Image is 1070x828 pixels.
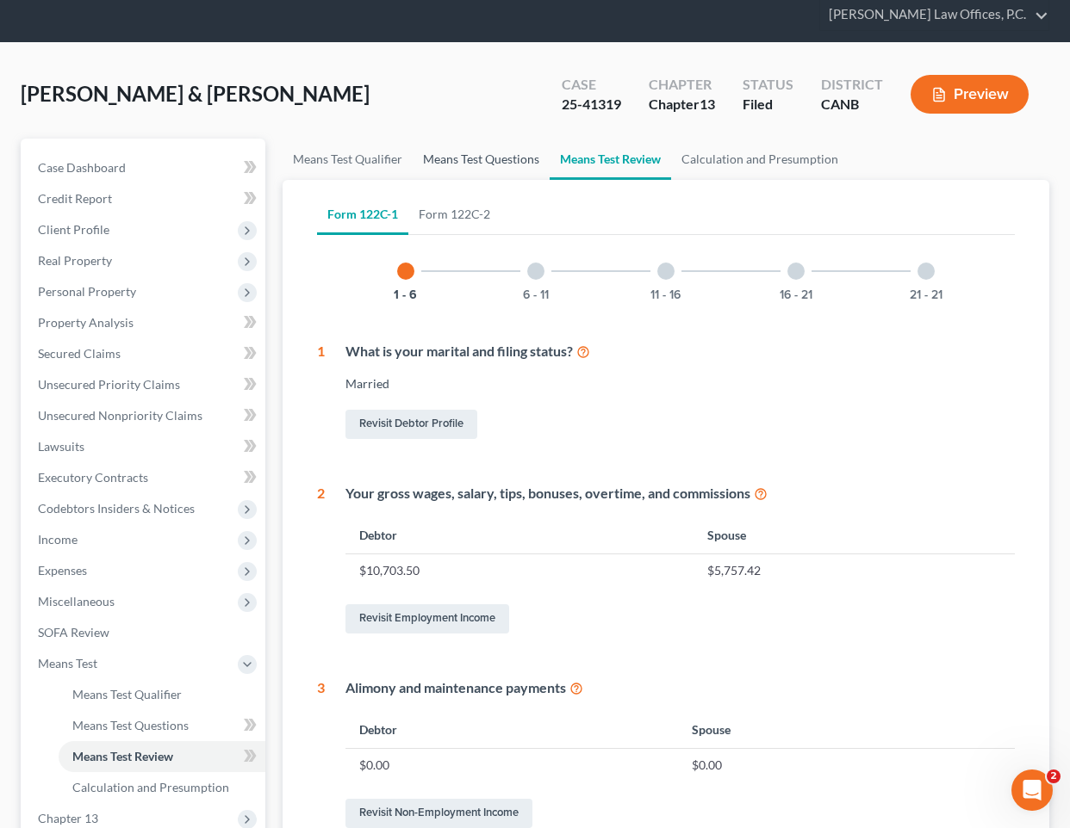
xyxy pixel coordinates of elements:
[59,679,265,710] a: Means Test Qualifier
[317,342,325,442] div: 1
[38,470,148,485] span: Executory Contracts
[72,749,173,763] span: Means Test Review
[24,152,265,183] a: Case Dashboard
[562,75,621,95] div: Case
[694,554,1015,587] td: $5,757.42
[700,96,715,112] span: 13
[72,780,229,794] span: Calculation and Presumption
[1011,769,1053,811] iframe: Intercom live chat
[345,554,694,587] td: $10,703.50
[910,289,942,301] button: 21 - 21
[59,710,265,741] a: Means Test Questions
[72,718,189,732] span: Means Test Questions
[59,741,265,772] a: Means Test Review
[821,75,883,95] div: District
[21,81,370,106] span: [PERSON_NAME] & [PERSON_NAME]
[38,656,97,670] span: Means Test
[650,289,681,301] button: 11 - 16
[38,501,195,516] span: Codebtors Insiders & Notices
[550,139,671,180] a: Means Test Review
[821,95,883,114] div: CANB
[38,408,202,423] span: Unsecured Nonpriority Claims
[72,687,182,701] span: Means Test Qualifier
[678,712,1015,749] th: Spouse
[38,532,78,547] span: Income
[743,95,793,114] div: Filed
[59,772,265,803] a: Calculation and Presumption
[38,439,84,454] span: Lawsuits
[394,289,417,301] button: 1 - 6
[345,410,477,439] a: Revisit Debtor Profile
[317,194,408,235] a: Form 122C-1
[24,462,265,493] a: Executory Contracts
[38,346,121,361] span: Secured Claims
[38,315,134,330] span: Property Analysis
[911,75,1029,114] button: Preview
[743,75,793,95] div: Status
[283,139,413,180] a: Means Test Qualifier
[345,484,1016,504] div: Your gross wages, salary, tips, bonuses, overtime, and commissions
[38,253,112,268] span: Real Property
[345,799,532,828] a: Revisit Non-Employment Income
[1047,769,1061,783] span: 2
[24,617,265,648] a: SOFA Review
[24,369,265,400] a: Unsecured Priority Claims
[678,749,1015,782] td: $0.00
[345,749,678,782] td: $0.00
[523,289,549,301] button: 6 - 11
[413,139,550,180] a: Means Test Questions
[317,484,325,637] div: 2
[649,75,715,95] div: Chapter
[649,95,715,114] div: Chapter
[38,811,98,825] span: Chapter 13
[24,431,265,462] a: Lawsuits
[38,284,136,299] span: Personal Property
[24,400,265,431] a: Unsecured Nonpriority Claims
[38,160,126,175] span: Case Dashboard
[24,183,265,214] a: Credit Report
[38,222,109,237] span: Client Profile
[345,516,694,553] th: Debtor
[780,289,812,301] button: 16 - 21
[38,191,112,206] span: Credit Report
[38,563,87,578] span: Expenses
[562,95,621,114] div: 25-41319
[345,712,678,749] th: Debtor
[345,678,1016,698] div: Alimony and maintenance payments
[38,594,115,609] span: Miscellaneous
[671,139,849,180] a: Calculation and Presumption
[345,375,1016,392] div: Married
[24,307,265,338] a: Property Analysis
[38,625,109,640] span: SOFA Review
[345,604,509,633] a: Revisit Employment Income
[38,377,180,392] span: Unsecured Priority Claims
[345,342,1016,361] div: What is your marital and filing status?
[694,516,1015,553] th: Spouse
[24,338,265,369] a: Secured Claims
[408,194,501,235] a: Form 122C-2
